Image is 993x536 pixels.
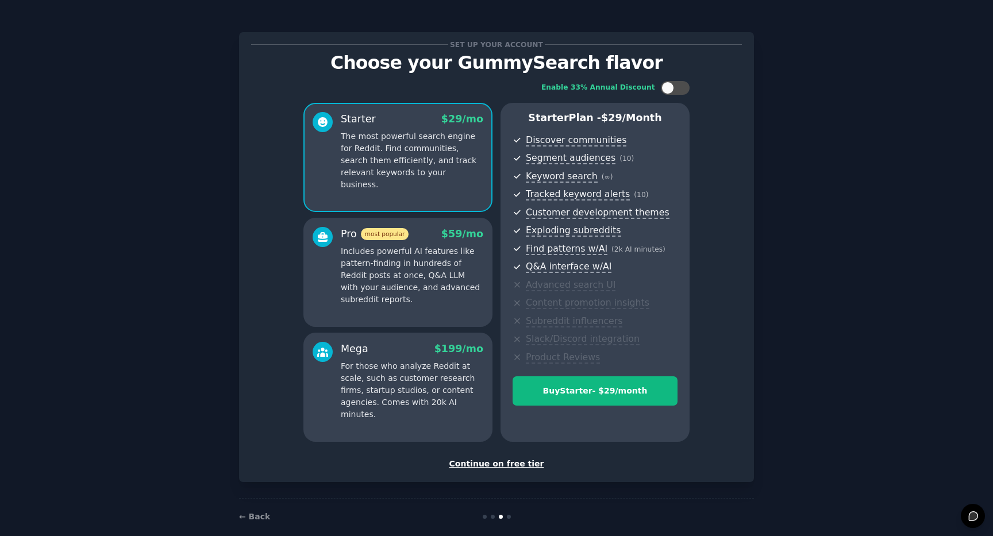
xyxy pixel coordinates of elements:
[513,376,678,406] button: BuyStarter- $29/month
[341,130,483,191] p: The most powerful search engine for Reddit. Find communities, search them efficiently, and track ...
[513,385,677,397] div: Buy Starter - $ 29 /month
[526,315,622,327] span: Subreddit influencers
[526,261,611,273] span: Q&A interface w/AI
[251,53,742,73] p: Choose your GummySearch flavor
[251,458,742,470] div: Continue on free tier
[541,83,655,93] div: Enable 33% Annual Discount
[448,38,545,51] span: Set up your account
[441,228,483,240] span: $ 59 /mo
[341,112,376,126] div: Starter
[434,343,483,354] span: $ 199 /mo
[341,360,483,421] p: For those who analyze Reddit at scale, such as customer research firms, startup studios, or conte...
[341,227,409,241] div: Pro
[239,512,270,521] a: ← Back
[526,207,669,219] span: Customer development themes
[601,112,662,124] span: $ 29 /month
[526,243,607,255] span: Find patterns w/AI
[526,134,626,146] span: Discover communities
[602,173,613,181] span: ( ∞ )
[526,188,630,200] span: Tracked keyword alerts
[526,225,621,237] span: Exploding subreddits
[634,191,648,199] span: ( 10 )
[526,171,598,183] span: Keyword search
[526,333,640,345] span: Slack/Discord integration
[513,111,678,125] p: Starter Plan -
[619,155,634,163] span: ( 10 )
[341,245,483,306] p: Includes powerful AI features like pattern-finding in hundreds of Reddit posts at once, Q&A LLM w...
[361,228,409,240] span: most popular
[341,342,368,356] div: Mega
[611,245,665,253] span: ( 2k AI minutes )
[441,113,483,125] span: $ 29 /mo
[526,352,600,364] span: Product Reviews
[526,297,649,309] span: Content promotion insights
[526,279,615,291] span: Advanced search UI
[526,152,615,164] span: Segment audiences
